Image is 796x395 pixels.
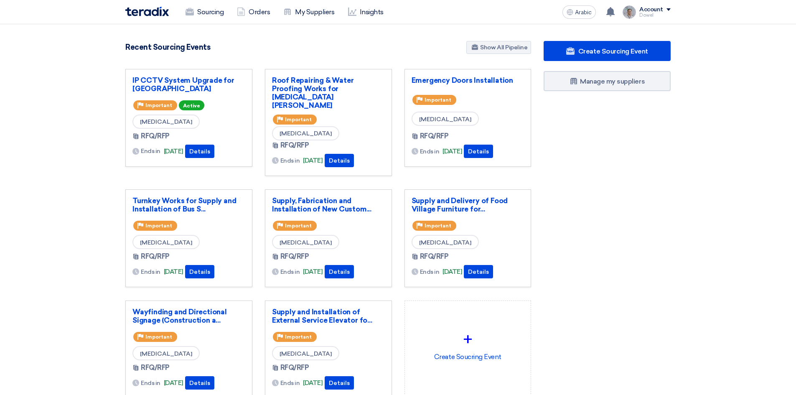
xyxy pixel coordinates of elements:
[197,8,224,16] font: Sourcing
[412,76,513,84] font: Emergency Doors Installation
[272,196,385,213] a: Supply, Fabrication and Installation of New Custom...
[303,379,323,387] font: [DATE]
[295,8,334,16] font: My Suppliers
[141,268,160,275] font: Ends in
[639,13,654,18] font: Dowel
[285,223,312,229] font: Important
[145,334,172,340] font: Important
[272,308,372,324] font: Supply and Installation of External Service Elevator fo...
[443,148,462,155] font: [DATE]
[285,334,312,340] font: Important
[280,268,300,275] font: Ends in
[623,5,636,19] img: IMG_1753965247717.jpg
[280,350,332,357] font: [MEDICAL_DATA]
[141,364,170,372] font: RFQ/RFP
[420,252,449,260] font: RFQ/RFP
[280,364,309,372] font: RFQ/RFP
[466,41,531,54] a: Show All Pipeline
[419,115,471,122] font: [MEDICAL_DATA]
[185,145,214,158] button: Details
[272,76,385,110] a: Roof Repairing & Water Proofing Works for [MEDICAL_DATA][PERSON_NAME]
[179,3,230,21] a: Sourcing
[125,43,210,52] font: Recent Sourcing Events
[468,268,489,275] font: Details
[132,308,227,324] font: Wayfinding and Directional Signage (Construction a...
[280,141,309,149] font: RFQ/RFP
[303,157,323,164] font: [DATE]
[132,196,245,213] a: Turnkey Works for Supply and Installation of Bus S...
[420,268,440,275] font: Ends in
[480,44,527,51] font: Show All Pipeline
[145,102,172,108] font: Important
[272,196,371,213] font: Supply, Fabrication and Installation of New Custom...
[562,5,596,19] button: Arabic
[141,252,170,260] font: RFQ/RFP
[425,97,451,103] font: Important
[420,132,449,140] font: RFQ/RFP
[325,376,354,390] button: Details
[189,148,210,155] font: Details
[463,329,472,349] font: +
[132,308,245,324] a: Wayfinding and Directional Signage (Construction a...
[341,3,390,21] a: Insights
[575,9,592,16] font: Arabic
[280,380,300,387] font: Ends in
[230,3,277,21] a: Orders
[183,103,200,109] font: Active
[303,268,323,275] font: [DATE]
[412,196,524,213] a: Supply and Delivery of Food Village Furniture for...
[329,380,350,387] font: Details
[132,76,234,93] font: IP CCTV System Upgrade for [GEOGRAPHIC_DATA]
[249,8,270,16] font: Orders
[164,379,183,387] font: [DATE]
[140,350,192,357] font: [MEDICAL_DATA]
[443,268,462,275] font: [DATE]
[419,239,471,246] font: [MEDICAL_DATA]
[141,132,170,140] font: RFQ/RFP
[132,196,236,213] font: Turnkey Works for Supply and Installation of Bus S...
[280,157,300,164] font: Ends in
[425,223,451,229] font: Important
[164,148,183,155] font: [DATE]
[285,117,312,122] font: Important
[132,76,245,93] a: IP CCTV System Upgrade for [GEOGRAPHIC_DATA]
[464,265,493,278] button: Details
[280,239,332,246] font: [MEDICAL_DATA]
[141,380,160,387] font: Ends in
[280,252,309,260] font: RFQ/RFP
[580,77,645,85] font: Manage my suppliers
[329,268,350,275] font: Details
[434,353,501,361] font: Create Soucring Event
[140,239,192,246] font: [MEDICAL_DATA]
[578,47,648,55] font: Create Sourcing Event
[325,265,354,278] button: Details
[272,76,354,110] font: Roof Repairing & Water Proofing Works for [MEDICAL_DATA][PERSON_NAME]
[280,130,332,137] font: [MEDICAL_DATA]
[145,223,172,229] font: Important
[185,376,214,390] button: Details
[125,7,169,16] img: Teradix logo
[272,308,385,324] a: Supply and Installation of External Service Elevator fo...
[325,154,354,167] button: Details
[141,148,160,155] font: Ends in
[412,196,508,213] font: Supply and Delivery of Food Village Furniture for...
[329,157,350,164] font: Details
[420,148,440,155] font: Ends in
[639,6,663,13] font: Account
[468,148,489,155] font: Details
[464,145,493,158] button: Details
[360,8,384,16] font: Insights
[140,118,192,125] font: [MEDICAL_DATA]
[277,3,341,21] a: My Suppliers
[544,71,671,91] a: Manage my suppliers
[185,265,214,278] button: Details
[412,76,524,84] a: Emergency Doors Installation
[164,268,183,275] font: [DATE]
[189,268,210,275] font: Details
[189,380,210,387] font: Details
